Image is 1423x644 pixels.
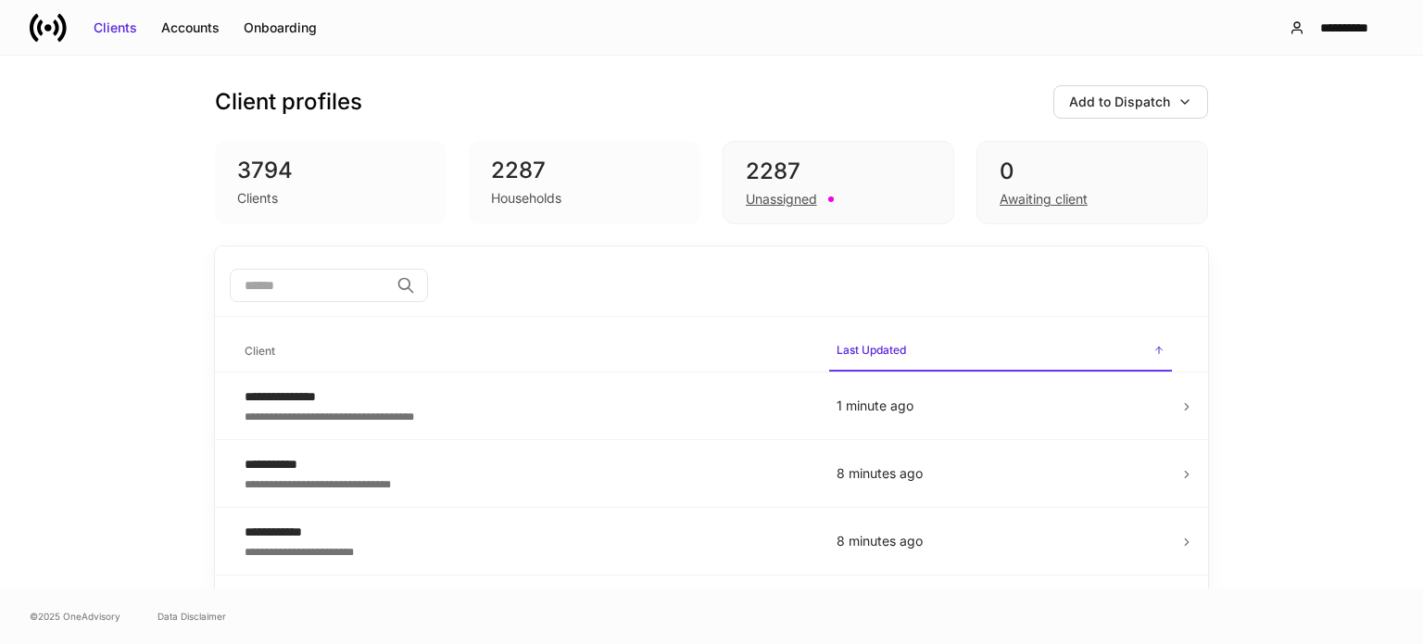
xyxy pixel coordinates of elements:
[237,333,814,371] span: Client
[161,19,220,37] div: Accounts
[1000,157,1185,186] div: 0
[837,532,1165,550] p: 8 minutes ago
[82,13,149,43] button: Clients
[94,19,137,37] div: Clients
[1069,93,1170,111] div: Add to Dispatch
[232,13,329,43] button: Onboarding
[746,157,931,186] div: 2287
[30,609,120,624] span: © 2025 OneAdvisory
[837,341,906,359] h6: Last Updated
[491,156,678,185] div: 2287
[149,13,232,43] button: Accounts
[215,87,362,117] h3: Client profiles
[723,141,954,224] div: 2287Unassigned
[491,189,561,208] div: Households
[1000,190,1088,208] div: Awaiting client
[746,190,817,208] div: Unassigned
[829,332,1172,372] span: Last Updated
[245,342,275,360] h6: Client
[237,156,424,185] div: 3794
[244,19,317,37] div: Onboarding
[976,141,1208,224] div: 0Awaiting client
[157,609,226,624] a: Data Disclaimer
[837,464,1165,483] p: 8 minutes ago
[1053,85,1208,119] button: Add to Dispatch
[237,189,278,208] div: Clients
[837,397,1165,415] p: 1 minute ago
